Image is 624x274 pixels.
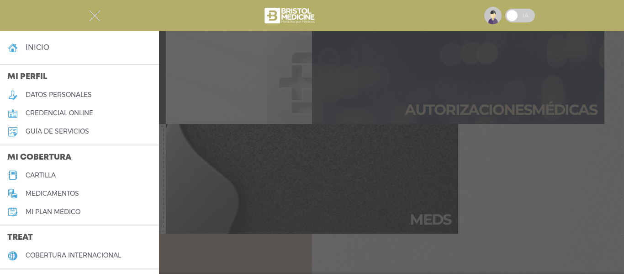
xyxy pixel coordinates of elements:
[26,208,80,216] h5: Mi plan médico
[26,128,89,135] h5: guía de servicios
[89,10,100,21] img: Cober_menu-close-white.svg
[26,43,49,52] h4: inicio
[26,252,121,259] h5: cobertura internacional
[484,7,502,24] img: profile-placeholder.svg
[26,172,56,179] h5: cartilla
[26,91,92,99] h5: datos personales
[26,190,79,198] h5: medicamentos
[26,109,93,117] h5: credencial online
[263,5,317,27] img: bristol-medicine-blanco.png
